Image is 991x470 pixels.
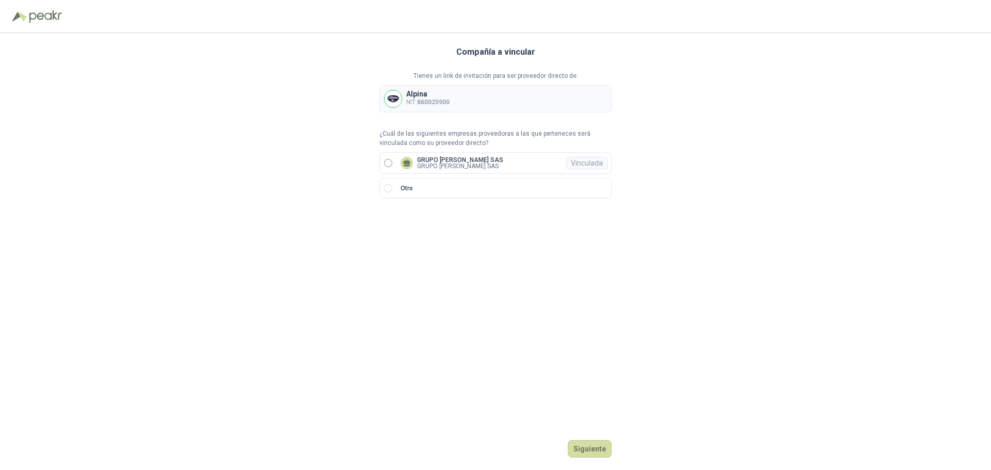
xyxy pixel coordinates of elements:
[566,157,608,169] div: Vinculada
[417,163,503,169] p: GRUPO [PERSON_NAME] SAS
[417,157,503,163] p: GRUPO [PERSON_NAME] SAS
[417,99,450,106] b: 860025900
[379,71,612,81] p: Tienes un link de invitación para ser proveedor directo de:
[385,90,402,107] img: Company Logo
[406,98,450,107] p: NIT
[456,45,535,59] h3: Compañía a vincular
[12,11,27,22] img: Logo
[568,440,612,458] button: Siguiente
[401,184,413,193] p: Otro
[29,10,62,23] img: Peakr
[379,129,612,149] p: ¿Cuál de las siguientes empresas proveedoras a las que perteneces será vinculada como su proveedo...
[406,90,450,98] p: Alpina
